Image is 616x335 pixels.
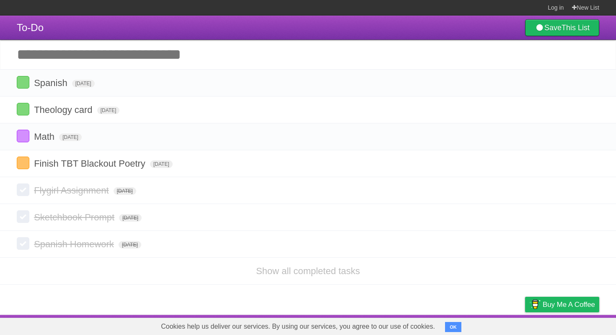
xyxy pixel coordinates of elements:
[59,133,82,141] span: [DATE]
[150,160,173,168] span: [DATE]
[17,76,29,89] label: Done
[17,103,29,115] label: Done
[114,187,136,195] span: [DATE]
[34,239,116,249] span: Spanish Homework
[256,266,360,276] a: Show all completed tasks
[514,317,536,333] a: Privacy
[34,212,116,222] span: Sketchbook Prompt
[562,24,590,32] b: This List
[153,318,443,335] span: Cookies help us deliver our services. By using our services, you agree to our use of cookies.
[17,210,29,223] label: Done
[17,183,29,196] label: Done
[119,241,141,249] span: [DATE]
[119,214,142,222] span: [DATE]
[34,105,94,115] span: Theology card
[441,317,475,333] a: Developers
[546,317,599,333] a: Suggest a feature
[34,78,70,88] span: Spanish
[543,297,595,312] span: Buy me a coffee
[17,130,29,142] label: Done
[17,22,44,33] span: To-Do
[97,107,120,114] span: [DATE]
[486,317,504,333] a: Terms
[414,317,431,333] a: About
[525,297,599,312] a: Buy me a coffee
[34,185,111,196] span: Flygirl Assignment
[34,131,57,142] span: Math
[17,157,29,169] label: Done
[17,237,29,250] label: Done
[72,80,95,87] span: [DATE]
[525,19,599,36] a: SaveThis List
[34,158,148,169] span: Finish TBT Blackout Poetry
[445,322,461,332] button: OK
[529,297,541,311] img: Buy me a coffee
